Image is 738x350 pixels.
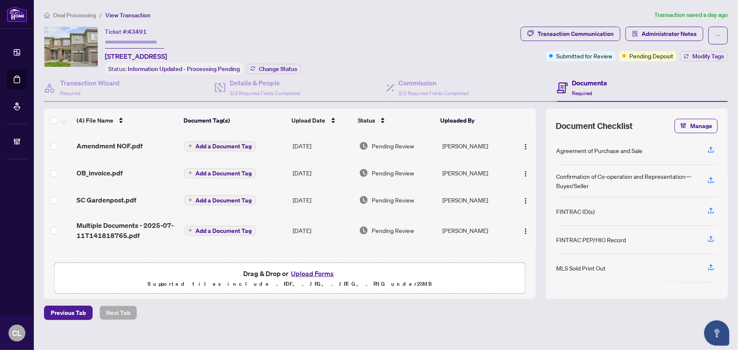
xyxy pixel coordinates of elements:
[12,327,22,339] span: CL
[128,28,147,36] span: 43491
[60,78,120,88] h4: Transaction Wizard
[522,197,529,204] img: Logo
[289,186,356,213] td: [DATE]
[99,10,102,20] li: /
[519,139,532,153] button: Logo
[690,119,712,133] span: Manage
[289,132,356,159] td: [DATE]
[556,172,697,190] div: Confirmation of Co-operation and Representation—Buyer/Seller
[188,144,192,148] span: plus
[572,90,593,96] span: Required
[184,168,256,178] button: Add a Document Tag
[60,279,520,289] p: Supported files include .PDF, .JPG, .JPEG, .PNG under 25 MB
[44,27,98,67] img: IMG-X12144821_1.jpg
[289,213,356,247] td: [DATE]
[77,168,123,178] span: OB_invoice.pdf
[180,109,288,132] th: Document Tag(s)
[196,228,252,234] span: Add a Document Tag
[372,195,414,205] span: Pending Review
[521,27,620,41] button: Transaction Communication
[188,171,192,175] span: plus
[522,143,529,150] img: Logo
[44,306,93,320] button: Previous Tab
[439,213,512,247] td: [PERSON_NAME]
[372,168,414,178] span: Pending Review
[359,168,368,178] img: Document Status
[105,63,243,74] div: Status:
[188,228,192,232] span: plus
[556,51,612,60] span: Submitted for Review
[519,224,532,237] button: Logo
[632,31,638,37] span: solution
[556,120,633,132] span: Document Checklist
[692,53,724,59] span: Modify Tags
[522,170,529,177] img: Logo
[289,159,356,186] td: [DATE]
[7,6,27,22] img: logo
[288,109,355,132] th: Upload Date
[184,141,256,151] button: Add a Document Tag
[77,195,136,205] span: SC Gardenpost.pdf
[184,194,256,205] button: Add a Document Tag
[715,33,721,38] span: ellipsis
[519,166,532,180] button: Logo
[354,109,437,132] th: Status
[439,132,512,159] td: [PERSON_NAME]
[247,64,301,74] button: Change Status
[53,11,96,19] span: Deal Processing
[359,226,368,235] img: Document Status
[196,170,252,176] span: Add a Document Tag
[359,195,368,205] img: Document Status
[654,10,728,20] article: Transaction saved a day ago
[680,51,728,61] button: Modify Tags
[184,195,256,205] button: Add a Document Tag
[259,66,297,72] span: Change Status
[556,263,606,273] div: MLS Sold Print Out
[230,78,300,88] h4: Details & People
[73,109,180,132] th: (4) File Name
[196,197,252,203] span: Add a Document Tag
[437,109,510,132] th: Uploaded By
[372,141,414,150] span: Pending Review
[572,78,607,88] h4: Documents
[439,159,512,186] td: [PERSON_NAME]
[439,186,512,213] td: [PERSON_NAME]
[642,27,697,41] span: Administrator Notes
[128,65,240,73] span: Information Updated - Processing Pending
[105,27,147,36] div: Ticket #:
[556,146,642,155] div: Agreement of Purchase and Sale
[184,140,256,151] button: Add a Document Tag
[196,143,252,149] span: Add a Document Tag
[230,90,300,96] span: 3/3 Required Fields Completed
[51,306,86,320] span: Previous Tab
[184,225,256,236] button: Add a Document Tag
[105,11,151,19] span: View Transaction
[184,226,256,236] button: Add a Document Tag
[55,263,525,294] span: Drag & Drop orUpload FormsSupported files include .PDF, .JPG, .JPEG, .PNG under25MB
[704,320,730,346] button: Open asap
[626,27,703,41] button: Administrator Notes
[77,141,143,151] span: Amendment NOF.pdf
[399,90,469,96] span: 2/2 Required Fields Completed
[77,116,113,125] span: (4) File Name
[372,226,414,235] span: Pending Review
[358,116,375,125] span: Status
[60,90,80,96] span: Required
[292,116,326,125] span: Upload Date
[105,51,167,61] span: [STREET_ADDRESS]
[77,220,177,241] span: Multiple Documents - 2025-07-11T141818765.pdf
[359,141,368,150] img: Document Status
[522,228,529,235] img: Logo
[538,27,614,41] div: Transaction Communication
[556,235,626,244] div: FINTRAC PEP/HIO Record
[556,207,595,216] div: FINTRAC ID(s)
[188,198,192,202] span: plus
[99,306,137,320] button: Next Tab
[243,268,336,279] span: Drag & Drop or
[519,193,532,207] button: Logo
[675,119,718,133] button: Manage
[44,12,50,18] span: home
[288,268,336,279] button: Upload Forms
[399,78,469,88] h4: Commission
